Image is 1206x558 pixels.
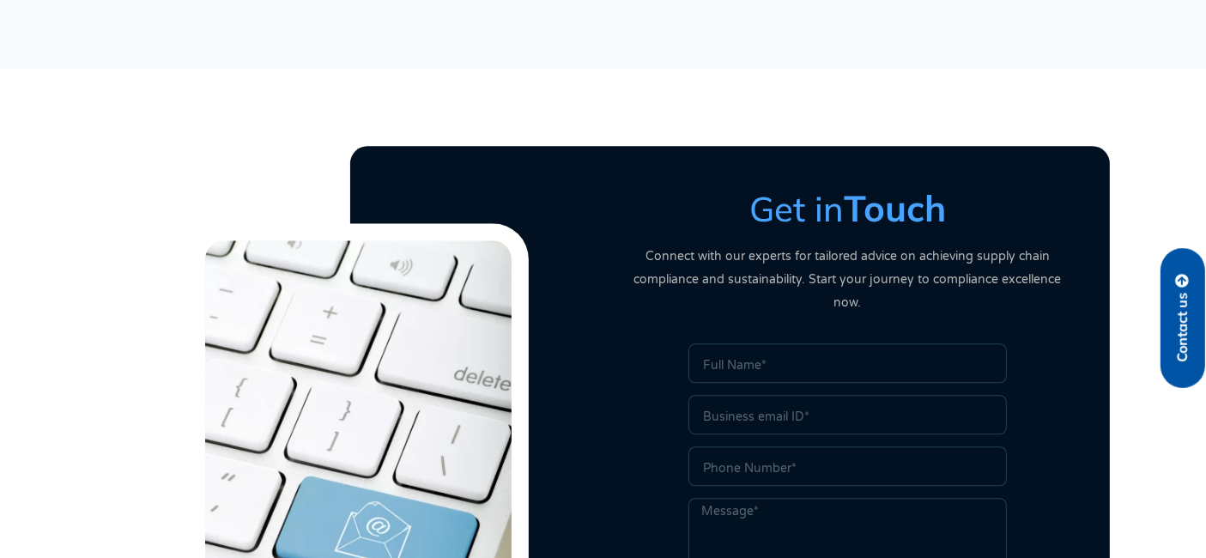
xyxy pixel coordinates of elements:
[844,185,946,231] strong: Touch
[688,446,1007,486] input: Only numbers and phone characters (#, -, *, etc) are accepted.
[1161,248,1205,388] a: Contact us
[688,343,1007,383] input: Full Name*
[688,395,1007,434] input: Business email ID*
[621,245,1076,314] p: Connect with our experts for tailored advice on achieving supply chain compliance and sustainabil...
[621,187,1076,230] h3: Get in
[1175,293,1191,362] span: Contact us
